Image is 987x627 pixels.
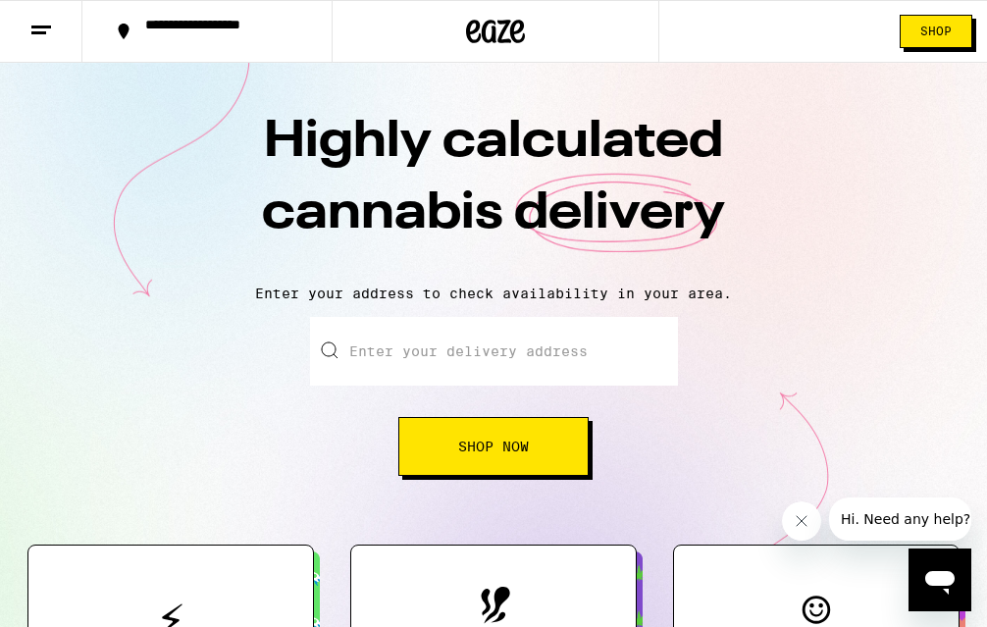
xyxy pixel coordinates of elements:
p: Enter your address to check availability in your area. [20,286,967,301]
button: Shop [900,15,972,48]
h1: Highly calculated cannabis delivery [150,107,837,270]
iframe: Close message [782,501,821,541]
iframe: Message from company [829,497,971,541]
iframe: Button to launch messaging window [909,549,971,611]
span: Shop [920,26,952,37]
span: Shop Now [458,440,529,453]
a: Shop [885,15,987,48]
button: Shop Now [398,417,589,476]
input: Enter your delivery address [310,317,678,386]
